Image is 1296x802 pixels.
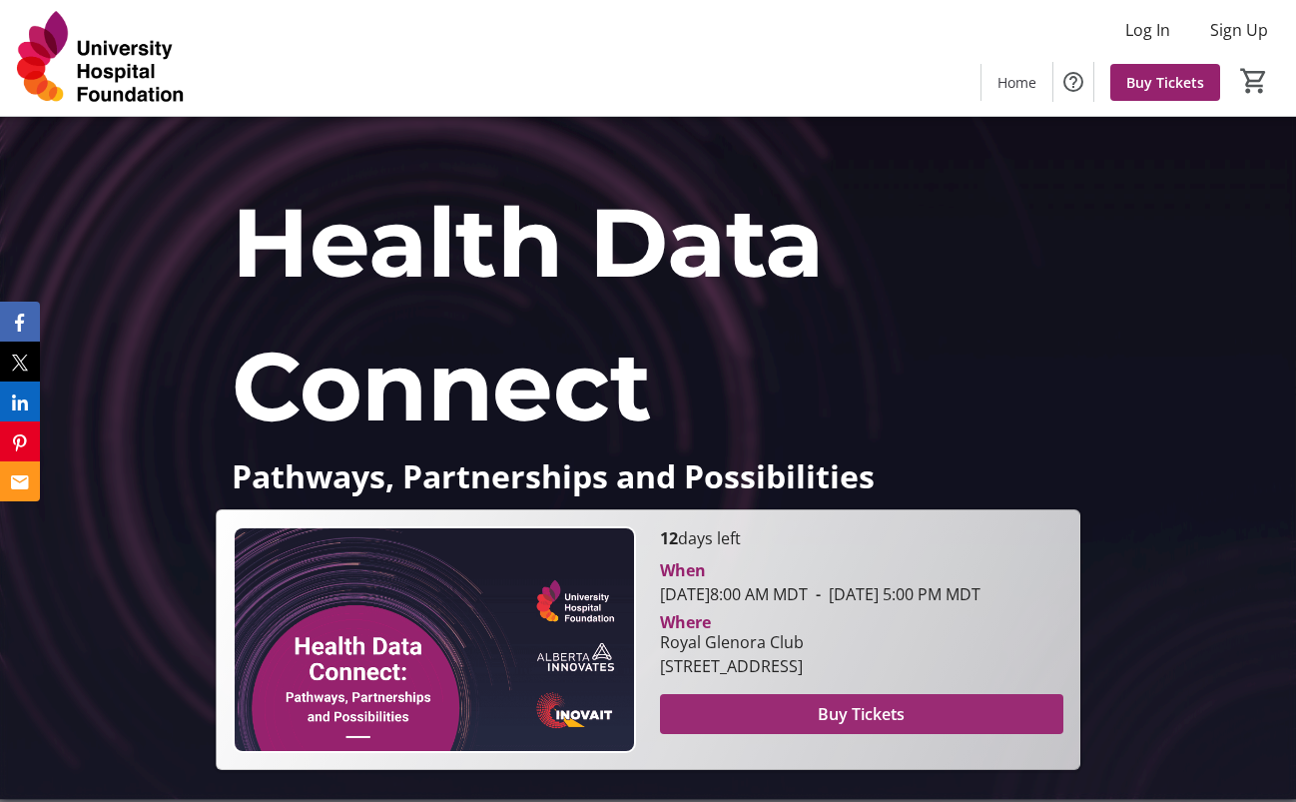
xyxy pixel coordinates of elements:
span: Log In [1125,18,1170,42]
p: Pathways, Partnerships and Possibilities [232,458,1063,493]
span: [DATE] 8:00 AM MDT [660,583,808,605]
span: Home [997,72,1036,93]
span: 12 [660,527,678,549]
img: Campaign CTA Media Photo [233,526,636,753]
button: Sign Up [1194,14,1284,46]
p: days left [660,526,1063,550]
div: When [660,558,706,582]
div: Where [660,614,711,630]
img: University Hospital Foundation's Logo [12,8,190,108]
button: Cart [1236,63,1272,99]
div: Royal Glenora Club [660,630,804,654]
span: Health Data Connect [232,184,824,444]
button: Help [1053,62,1093,102]
span: - [808,583,829,605]
div: [STREET_ADDRESS] [660,654,804,678]
a: Buy Tickets [1110,64,1220,101]
span: Sign Up [1210,18,1268,42]
button: Log In [1109,14,1186,46]
a: Home [981,64,1052,101]
span: Buy Tickets [1126,72,1204,93]
button: Buy Tickets [660,694,1063,734]
span: Buy Tickets [818,702,905,726]
span: [DATE] 5:00 PM MDT [808,583,980,605]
